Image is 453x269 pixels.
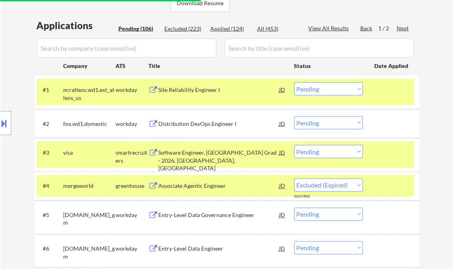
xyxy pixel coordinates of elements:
[375,62,410,70] div: Date Applied
[211,25,251,33] div: Applied (124)
[64,245,116,261] div: [DOMAIN_NAME]_gm
[119,25,159,33] div: Pending (106)
[159,86,279,94] div: Site Reliability Engineer I
[279,82,287,97] div: JD
[43,245,57,253] div: #6
[37,21,116,30] div: Applications
[397,24,410,32] div: Next
[224,38,414,58] input: Search by title (case sensitive)
[159,211,279,219] div: Entry-Level Data Governance Engineer
[159,182,279,190] div: Associate Agentic Engineer
[149,62,287,70] div: Title
[257,25,297,33] div: All (453)
[159,245,279,253] div: Entry-Level Data Engineer
[279,116,287,131] div: JD
[379,24,397,32] div: 1 / 2
[116,211,149,219] div: workday
[159,120,279,128] div: Distribution DevOps Engineer I
[165,25,205,33] div: Excluded (223)
[309,24,351,32] div: View All Results
[159,149,279,172] div: Software Engineer, [GEOGRAPHIC_DATA] Grad - 2026, [GEOGRAPHIC_DATA], [GEOGRAPHIC_DATA]
[279,241,287,256] div: JD
[43,211,57,219] div: #5
[279,179,287,193] div: JD
[37,38,217,58] input: Search by company (case sensitive)
[64,211,116,227] div: [DOMAIN_NAME]_gm
[294,58,363,73] div: Status
[279,145,287,159] div: JD
[361,24,373,32] div: Back
[294,193,326,200] div: success
[279,208,287,222] div: JD
[116,245,149,253] div: workday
